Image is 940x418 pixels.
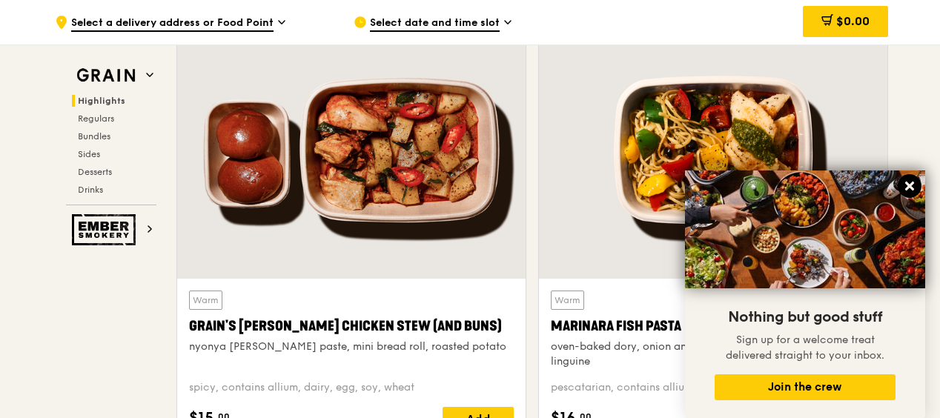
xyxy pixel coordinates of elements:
[551,316,876,336] div: Marinara Fish Pasta
[78,185,103,195] span: Drinks
[78,113,114,124] span: Regulars
[189,380,514,395] div: spicy, contains allium, dairy, egg, soy, wheat
[551,339,876,369] div: oven-baked dory, onion and fennel-infused tomato sauce, linguine
[72,214,140,245] img: Ember Smokery web logo
[726,334,884,362] span: Sign up for a welcome treat delivered straight to your inbox.
[72,62,140,89] img: Grain web logo
[78,96,125,106] span: Highlights
[728,308,882,326] span: Nothing but good stuff
[551,291,584,310] div: Warm
[685,170,925,288] img: DSC07876-Edit02-Large.jpeg
[836,14,870,28] span: $0.00
[189,291,222,310] div: Warm
[370,16,500,32] span: Select date and time slot
[78,131,110,142] span: Bundles
[189,316,514,336] div: Grain's [PERSON_NAME] Chicken Stew (and buns)
[715,374,896,400] button: Join the crew
[189,339,514,354] div: nyonya [PERSON_NAME] paste, mini bread roll, roasted potato
[551,380,876,395] div: pescatarian, contains allium, dairy, nuts, wheat
[898,174,921,198] button: Close
[78,149,100,159] span: Sides
[71,16,274,32] span: Select a delivery address or Food Point
[78,167,112,177] span: Desserts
